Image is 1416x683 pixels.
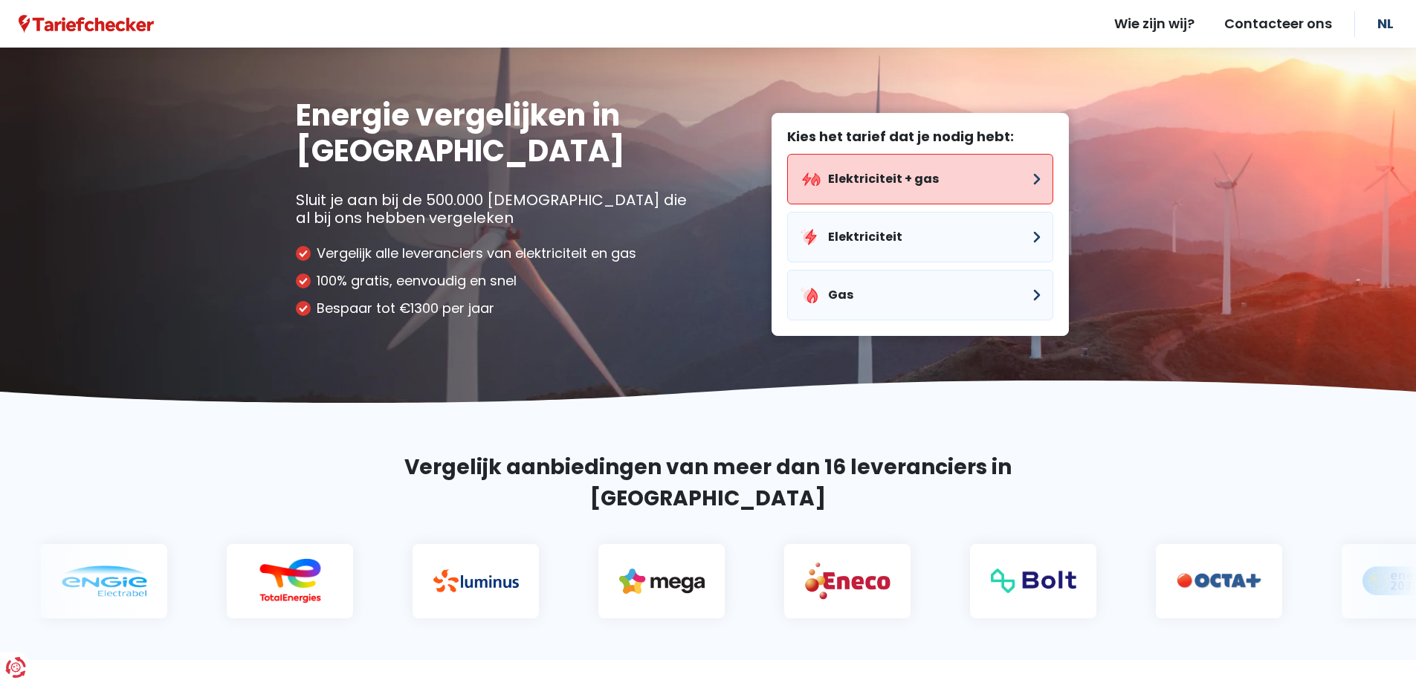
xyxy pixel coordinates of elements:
[296,245,697,262] li: Vergelijk alle leveranciers van elektriciteit en gas
[805,561,890,601] img: Eneco
[787,270,1053,320] button: Gas
[296,273,697,289] li: 100% gratis, eenvoudig en snel
[787,129,1053,145] label: Kies het tarief dat je nodig hebt:
[296,97,697,169] h1: Energie vergelijken in [GEOGRAPHIC_DATA]
[19,15,154,33] img: Tariefchecker logo
[296,191,697,227] p: Sluit je aan bij de 500.000 [DEMOGRAPHIC_DATA] die al bij ons hebben vergeleken
[296,300,697,317] li: Bespaar tot €1300 per jaar
[991,569,1076,592] img: Bolt
[433,569,519,592] img: Luminus
[19,14,154,33] a: Tariefchecker
[296,452,1121,514] h2: Vergelijk aanbiedingen van meer dan 16 leveranciers in [GEOGRAPHIC_DATA]
[619,569,705,594] img: Mega
[1177,573,1262,589] img: Octa +
[787,154,1053,204] button: Elektriciteit + gas
[787,212,1053,262] button: Elektriciteit
[248,558,333,604] img: Total Energies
